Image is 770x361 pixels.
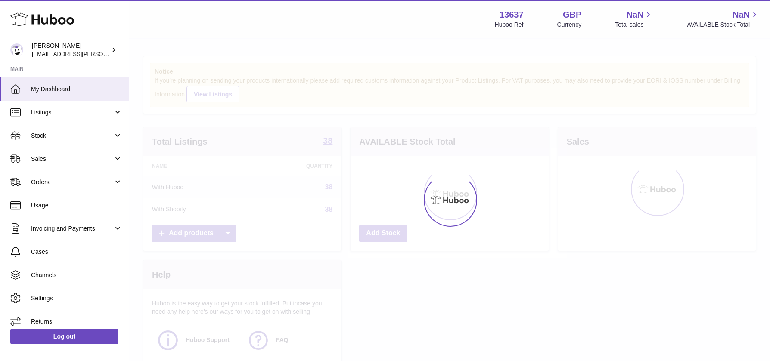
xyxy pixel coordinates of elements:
[31,178,113,186] span: Orders
[31,132,113,140] span: Stock
[10,43,23,56] img: jonny@ledda.co
[10,329,118,344] a: Log out
[615,9,653,29] a: NaN Total sales
[557,21,582,29] div: Currency
[32,42,109,58] div: [PERSON_NAME]
[500,9,524,21] strong: 13637
[31,271,122,279] span: Channels
[615,21,653,29] span: Total sales
[32,50,173,57] span: [EMAIL_ADDRESS][PERSON_NAME][DOMAIN_NAME]
[687,21,760,29] span: AVAILABLE Stock Total
[31,294,122,302] span: Settings
[563,9,581,21] strong: GBP
[31,155,113,163] span: Sales
[31,318,122,326] span: Returns
[31,225,113,233] span: Invoicing and Payments
[733,9,750,21] span: NaN
[31,108,113,117] span: Listings
[31,201,122,210] span: Usage
[31,248,122,256] span: Cases
[687,9,760,29] a: NaN AVAILABLE Stock Total
[495,21,524,29] div: Huboo Ref
[31,85,122,93] span: My Dashboard
[626,9,643,21] span: NaN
